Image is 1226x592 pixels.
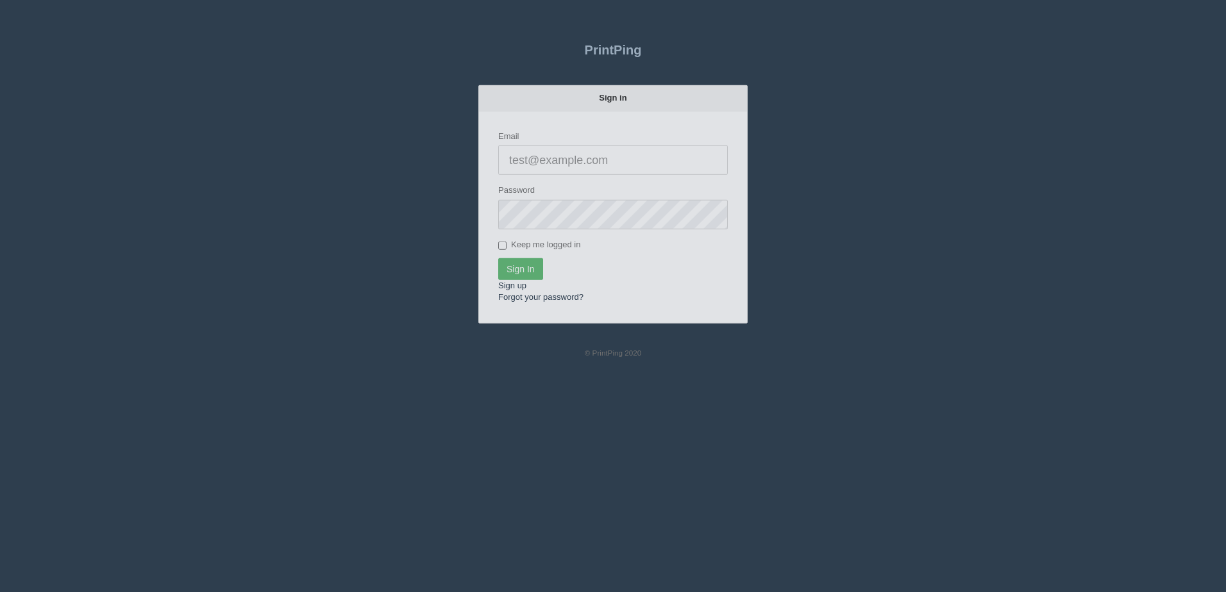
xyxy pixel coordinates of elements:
label: Keep me logged in [498,237,580,250]
input: test@example.com [498,144,728,173]
a: Forgot your password? [498,290,584,300]
label: Email [498,129,519,141]
strong: Sign in [599,91,626,101]
input: Sign In [498,256,543,278]
input: Keep me logged in [498,240,507,248]
small: © PrintPing 2020 [585,349,642,357]
a: PrintPing [478,32,748,64]
label: Password [498,183,535,195]
a: Sign up [498,279,526,288]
